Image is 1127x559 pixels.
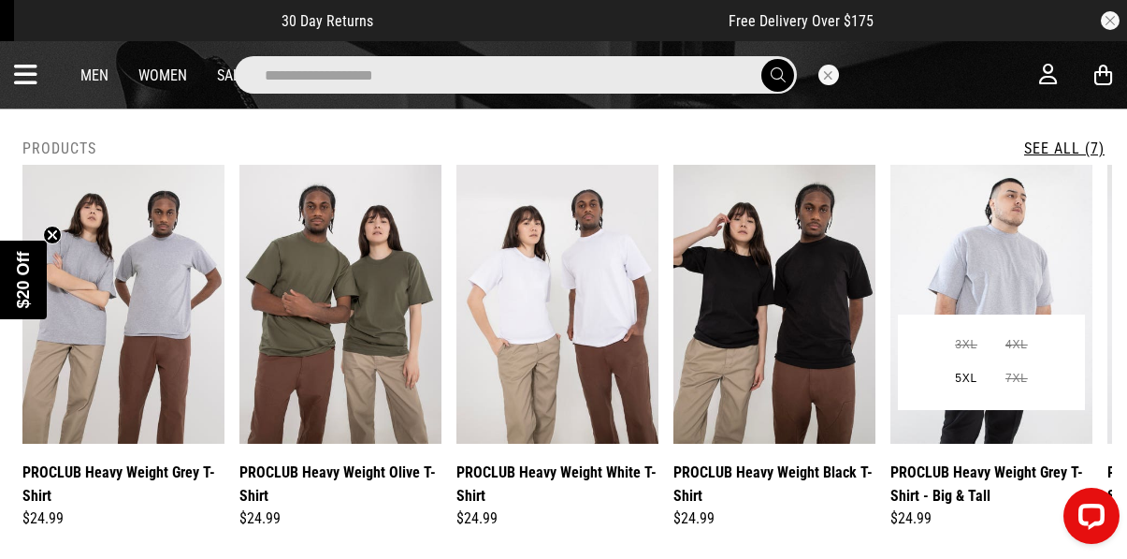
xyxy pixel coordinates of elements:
a: PROCLUB Heavy Weight Grey T-Shirt - Big & Tall [890,461,1092,508]
h2: Products [22,140,96,157]
button: 5XL [941,362,991,396]
a: Men [80,66,108,84]
div: $24.99 [456,508,658,530]
span: 30 Day Returns [282,12,373,30]
div: $24.99 [239,508,441,530]
img: Proclub Heavy Weight White T-shirt in White [456,165,658,444]
span: Free Delivery Over $175 [729,12,874,30]
a: Sale [217,66,248,84]
img: Proclub Heavy Weight Black T-shirt in Black [673,165,875,444]
button: 7XL [991,362,1042,396]
a: PROCLUB Heavy Weight Olive T-Shirt [239,461,441,508]
a: See All (7) [1024,140,1105,157]
button: Close search [818,65,839,85]
div: $24.99 [890,508,1092,530]
a: Women [138,66,187,84]
button: 4XL [991,329,1042,362]
div: $24.99 [673,508,875,530]
div: $24.99 [22,508,224,530]
a: PROCLUB Heavy Weight Black T-Shirt [673,461,875,508]
img: Proclub Heavy Weight Grey T-shirt in Grey [22,165,224,444]
button: Close teaser [43,226,62,244]
a: PROCLUB Heavy Weight White T-Shirt [456,461,658,508]
span: $20 Off [14,251,33,308]
button: 3XL [941,329,991,362]
img: Proclub Heavy Weight Olive T-shirt in Green [239,165,441,444]
img: Proclub Heavy Weight Grey T-shirt - Big & Tall in Grey [890,165,1092,444]
a: PROCLUB Heavy Weight Grey T-Shirt [22,461,224,508]
iframe: LiveChat chat widget [1048,480,1127,559]
iframe: Customer reviews powered by Trustpilot [411,11,691,30]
